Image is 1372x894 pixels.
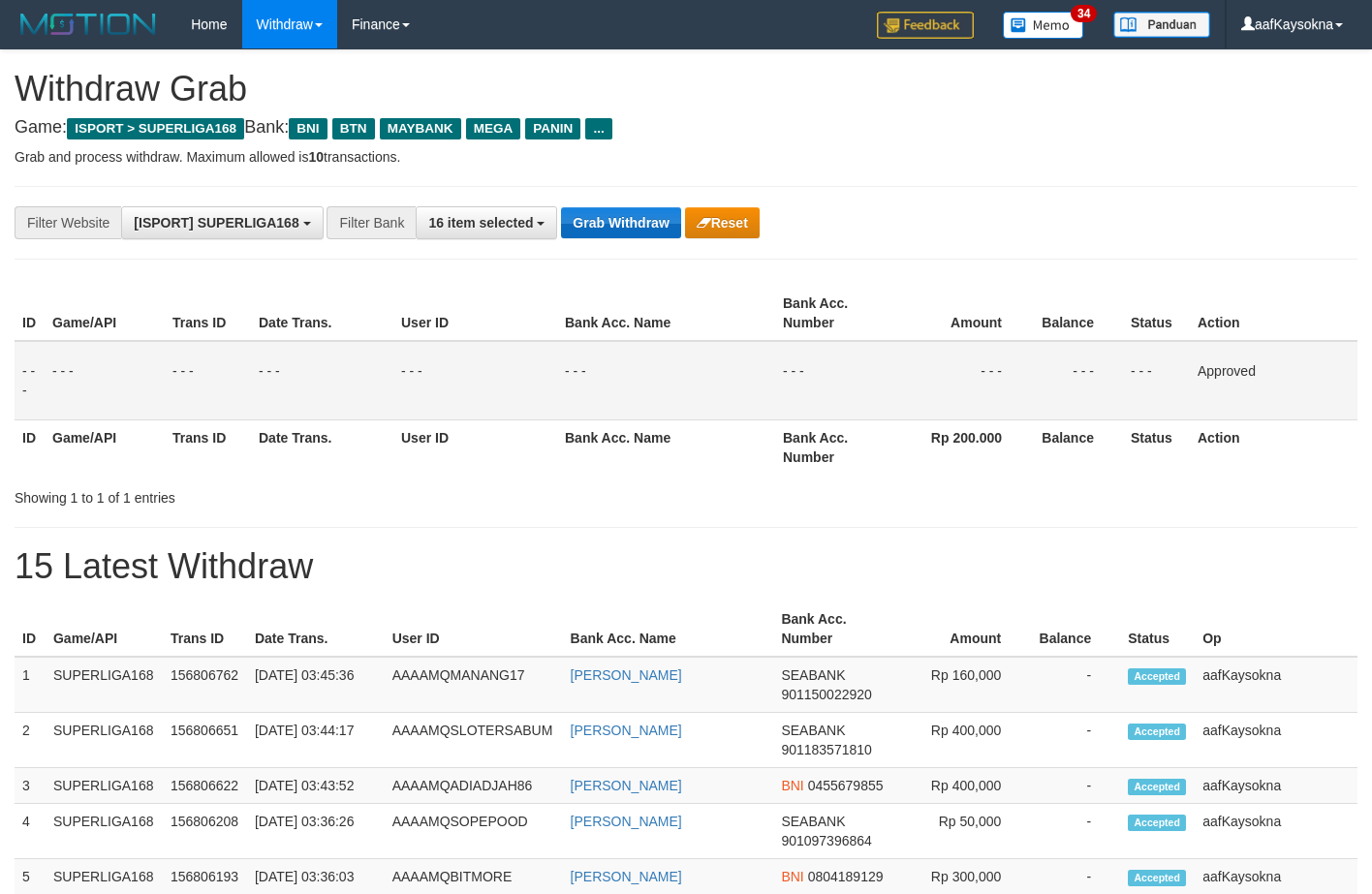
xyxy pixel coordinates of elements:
a: [PERSON_NAME] [571,778,682,793]
td: 1 [15,657,46,713]
td: SUPERLIGA168 [46,713,163,768]
img: MOTION_logo.png [15,10,162,39]
img: panduan.png [1113,12,1210,38]
img: Feedback.jpg [877,12,974,39]
th: ID [15,419,45,475]
div: Filter Website [15,206,121,239]
button: [ISPORT] SUPERLIGA168 [121,206,323,239]
span: Accepted [1128,779,1186,795]
h4: Game: Bank: [15,118,1357,138]
td: 3 [15,768,46,804]
td: [DATE] 03:45:36 [247,657,385,713]
td: aafKaysokna [1195,713,1357,768]
td: Rp 50,000 [895,804,1030,859]
a: [PERSON_NAME] [571,814,682,829]
td: AAAAMQSLOTERSABUM [385,713,563,768]
td: AAAAMQMANANG17 [385,657,563,713]
td: SUPERLIGA168 [46,804,163,859]
td: - - - [393,341,557,420]
th: Game/API [45,419,165,475]
th: Game/API [46,601,163,657]
img: Button%20Memo.svg [1003,12,1084,39]
span: 16 item selected [428,215,533,231]
th: Op [1195,601,1357,657]
td: Approved [1190,341,1357,420]
span: BTN [332,118,375,139]
span: Copy 0455679855 to clipboard [808,778,884,793]
th: Amount [895,601,1030,657]
th: Balance [1031,419,1123,475]
span: ... [585,118,611,139]
th: Balance [1031,286,1123,341]
h1: Withdraw Grab [15,70,1357,108]
span: 34 [1071,5,1097,22]
th: Bank Acc. Number [775,419,892,475]
td: SUPERLIGA168 [46,768,163,804]
td: 156806651 [163,713,247,768]
th: Bank Acc. Name [557,286,775,341]
th: Bank Acc. Name [557,419,775,475]
td: - - - [892,341,1031,420]
th: Action [1190,286,1357,341]
div: Showing 1 to 1 of 1 entries [15,480,557,508]
td: 156806762 [163,657,247,713]
th: Date Trans. [251,419,393,475]
button: Grab Withdraw [561,207,680,238]
td: - - - [45,341,165,420]
span: SEABANK [781,667,845,683]
span: BNI [781,778,803,793]
td: [DATE] 03:44:17 [247,713,385,768]
a: [PERSON_NAME] [571,667,682,683]
span: Accepted [1128,724,1186,740]
td: aafKaysokna [1195,657,1357,713]
th: User ID [385,601,563,657]
a: [PERSON_NAME] [571,869,682,884]
span: MAYBANK [380,118,461,139]
th: User ID [393,419,557,475]
div: Filter Bank [327,206,416,239]
th: User ID [393,286,557,341]
span: Copy 901183571810 to clipboard [781,742,871,757]
th: Date Trans. [247,601,385,657]
th: Date Trans. [251,286,393,341]
a: [PERSON_NAME] [571,723,682,738]
span: Accepted [1128,870,1186,886]
td: Rp 400,000 [895,768,1030,804]
span: Accepted [1128,668,1186,685]
th: ID [15,286,45,341]
th: Rp 200.000 [892,419,1031,475]
strong: 10 [308,149,324,165]
button: 16 item selected [416,206,557,239]
td: [DATE] 03:36:26 [247,804,385,859]
span: Copy 901097396864 to clipboard [781,833,871,848]
td: Rp 160,000 [895,657,1030,713]
p: Grab and process withdraw. Maximum allowed is transactions. [15,147,1357,167]
span: Copy 901150022920 to clipboard [781,687,871,702]
td: - - - [775,341,892,420]
span: BNI [781,869,803,884]
th: Game/API [45,286,165,341]
td: [DATE] 03:43:52 [247,768,385,804]
span: ISPORT > SUPERLIGA168 [67,118,244,139]
button: Reset [685,207,760,238]
span: Copy 0804189129 to clipboard [808,869,884,884]
th: Trans ID [165,286,251,341]
td: - - - [1031,341,1123,420]
th: ID [15,601,46,657]
td: 2 [15,713,46,768]
td: Rp 400,000 [895,713,1030,768]
span: PANIN [525,118,580,139]
span: MEGA [466,118,521,139]
td: 156806622 [163,768,247,804]
td: - - - [251,341,393,420]
td: - [1030,768,1120,804]
span: BNI [289,118,327,139]
h1: 15 Latest Withdraw [15,547,1357,586]
th: Bank Acc. Name [563,601,774,657]
span: [ISPORT] SUPERLIGA168 [134,215,298,231]
td: - - - [15,341,45,420]
th: Trans ID [165,419,251,475]
th: Bank Acc. Number [775,286,892,341]
td: AAAAMQADIADJAH86 [385,768,563,804]
td: - [1030,804,1120,859]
